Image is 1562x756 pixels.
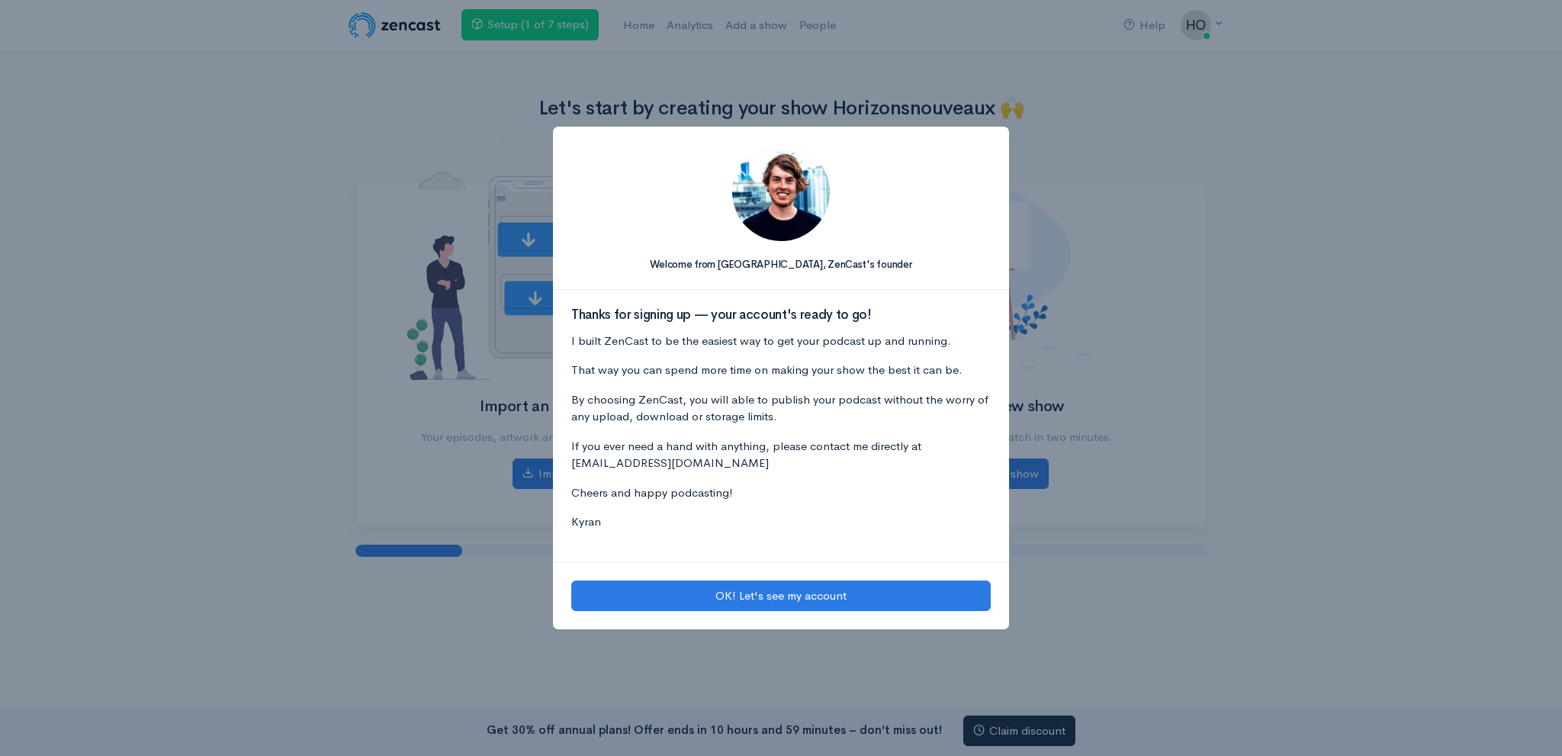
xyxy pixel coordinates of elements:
[571,362,991,379] p: That way you can spend more time on making your show the best it can be.
[571,513,991,531] p: Kyran
[571,308,991,323] h3: Thanks for signing up — your account's ready to go!
[571,259,991,270] h5: Welcome from [GEOGRAPHIC_DATA], ZenCast's founder
[571,438,991,472] p: If you ever need a hand with anything, please contact me directly at [EMAIL_ADDRESS][DOMAIN_NAME]
[571,333,991,350] p: I built ZenCast to be the easiest way to get your podcast up and running.
[571,391,991,426] p: By choosing ZenCast, you will able to publish your podcast without the worry of any upload, downl...
[571,581,991,612] button: OK! Let's see my account
[571,484,991,502] p: Cheers and happy podcasting!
